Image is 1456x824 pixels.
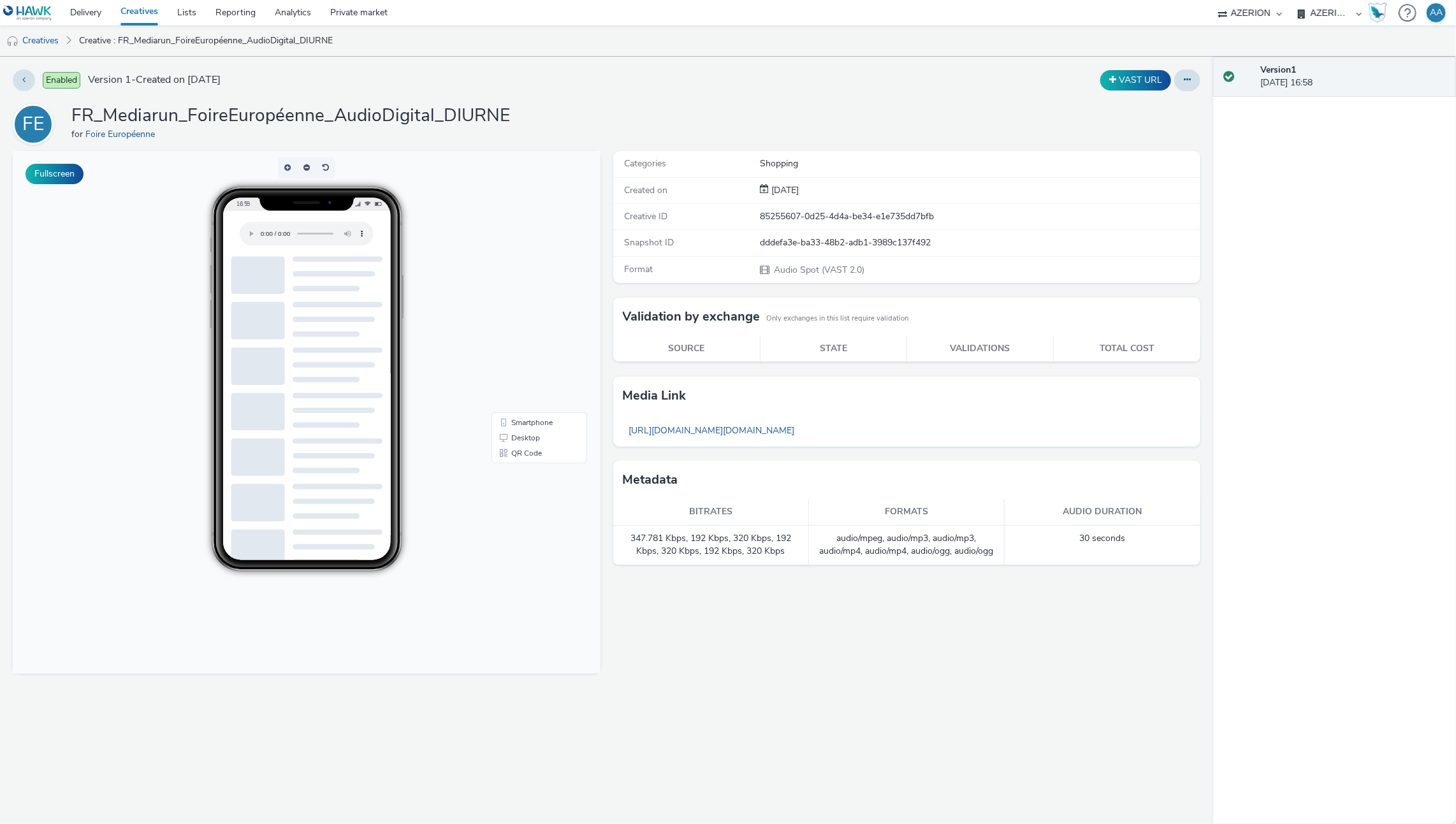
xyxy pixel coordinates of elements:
[1054,336,1200,362] th: Total cost
[481,264,572,279] li: Smartphone
[224,49,238,56] span: 16:59
[1430,3,1443,22] div: AA
[481,279,572,294] li: Desktop
[1005,499,1200,525] th: Audio duration
[1100,70,1171,90] button: VAST URL
[499,298,529,306] span: QR Code
[1260,64,1446,90] div: [DATE] 16:58
[625,236,674,249] span: Snapshot ID
[625,184,668,196] span: Created on
[613,526,809,565] td: 347.781 Kbps, 192 Kbps, 320 Kbps, 192 Kbps, 320 Kbps, 192 Kbps, 320 Kbps
[1368,3,1387,23] img: Hawk Academy
[22,106,44,142] div: FE
[769,184,799,196] span: [DATE]
[71,104,510,128] h1: FR_Mediarun_FoireEuropéenne_AudioDigital_DIURNE
[73,25,339,56] a: Creative : FR_Mediarun_FoireEuropéenne_AudioDigital_DIURNE
[760,157,1200,170] div: Shopping
[760,210,1200,223] div: 85255607-0d25-4d4a-be34-e1e735dd7bfb
[769,184,799,197] div: Creation 21 August 2025, 16:58
[625,157,667,170] span: Categories
[1097,70,1174,90] div: Duplicate the creative as a VAST URL
[623,307,761,326] h3: Validation by exchange
[1005,526,1200,565] td: 30 seconds
[1260,64,1296,76] strong: Version 1
[773,264,864,276] span: Audio Spot (VAST 2.0)
[623,470,678,489] h3: Metadata
[767,314,909,324] small: Only exchanges in this list require validation
[481,294,572,310] li: QR Code
[613,499,809,525] th: Bitrates
[906,336,1053,362] th: Validations
[760,236,1200,249] div: dddefa3e-ba33-48b2-adb1-3989c137f492
[623,386,687,405] h3: Media link
[760,336,906,362] th: State
[625,263,653,275] span: Format
[88,73,221,87] span: Version 1 - Created on [DATE]
[623,418,801,443] a: [URL][DOMAIN_NAME][DOMAIN_NAME]
[613,336,760,362] th: Source
[85,128,160,140] a: Foire Européenne
[25,164,84,184] button: Fullscreen
[3,5,52,21] img: undefined Logo
[499,268,540,275] span: Smartphone
[809,499,1005,525] th: Formats
[71,128,85,140] span: for
[499,283,527,291] span: Desktop
[43,72,80,89] span: Enabled
[809,526,1005,565] td: audio/mpeg, audio/mp3, audio/mp3, audio/mp4, audio/mp4, audio/ogg, audio/ogg
[1368,3,1392,23] a: Hawk Academy
[6,35,19,48] img: audio
[13,118,59,130] a: FE
[625,210,668,222] span: Creative ID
